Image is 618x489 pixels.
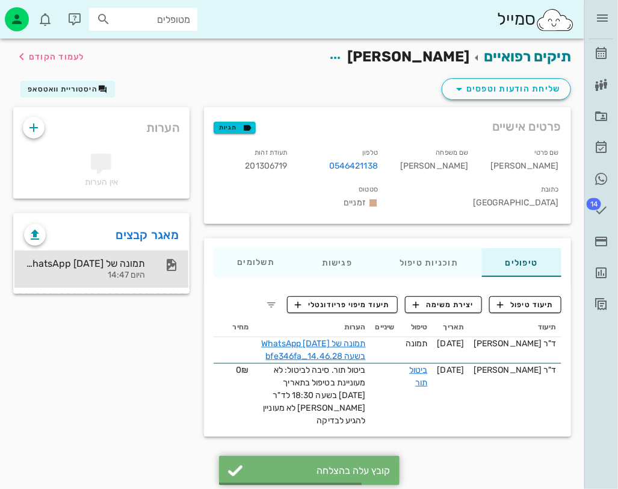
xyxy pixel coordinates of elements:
[263,365,365,426] span: ביטול תור. סיבה לביטול: לא מעוניינת בטיפול בתאריך [DATE] בשעה 18:30 לד"ר [PERSON_NAME] לא מעוניין...
[452,82,561,96] span: שליחת הודעות וטפסים
[20,81,115,98] button: היסטוריית וואטסאפ
[295,299,389,310] span: תיעוד מיפוי פריודונטלי
[214,318,253,337] th: מחיר
[413,299,474,310] span: יצירת משימה
[237,258,274,267] span: תשלומים
[287,296,398,313] button: תיעוד מיפוי פריודונטלי
[497,7,575,33] div: סמייל
[587,198,601,210] span: תג
[363,149,379,157] small: טלפון
[474,337,557,350] div: ד"ר [PERSON_NAME]
[371,318,400,337] th: שיניים
[473,198,559,208] span: [GEOGRAPHIC_DATA]
[482,248,561,277] div: טיפולים
[469,318,561,337] th: תיעוד
[236,365,249,375] span: 0₪
[478,143,569,180] div: [PERSON_NAME]
[347,48,469,65] span: [PERSON_NAME]
[255,149,288,157] small: תעודת זהות
[329,160,378,173] a: 0546421138
[406,338,428,349] span: תמונה
[359,185,379,193] small: סטטוס
[344,198,366,208] span: זמניים
[409,365,428,388] a: ביטול תור
[85,177,118,187] span: אין הערות
[36,10,43,17] span: תג
[246,161,288,171] span: 201306719
[116,225,179,244] a: מאגר קבצים
[28,85,97,93] span: היסטוריית וואטסאפ
[399,318,432,337] th: טיפול
[489,296,561,313] button: תיעוד טיפול
[24,258,145,269] div: תמונה של WhatsApp [DATE] בשעה 14.46.28_bfe346fa
[24,270,145,281] div: היום 14:47
[261,338,365,361] a: תמונה של WhatsApp [DATE] בשעה 14.46.28_bfe346fa
[474,364,557,376] div: ד"ר [PERSON_NAME]
[534,149,559,157] small: שם פרטי
[433,318,469,337] th: תאריך
[249,465,391,476] div: קובץ עלה בהצלחה
[388,143,478,180] div: [PERSON_NAME]
[437,365,465,375] span: [DATE]
[253,318,371,337] th: הערות
[298,248,375,277] div: פגישות
[442,78,571,100] button: שליחת הודעות וטפסים
[492,117,561,136] span: פרטים אישיים
[536,8,575,32] img: SmileCloud logo
[436,149,469,157] small: שם משפחה
[542,185,560,193] small: כתובת
[376,248,482,277] div: תוכניות טיפול
[214,122,256,134] button: תגיות
[29,52,85,62] span: לעמוד הקודם
[219,122,250,133] span: תגיות
[484,48,571,65] a: תיקים רפואיים
[405,296,483,313] button: יצירת משימה
[437,338,465,349] span: [DATE]
[498,299,554,310] span: תיעוד טיפול
[589,196,613,225] a: תג
[14,46,85,67] button: לעמוד הקודם
[13,107,190,142] div: הערות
